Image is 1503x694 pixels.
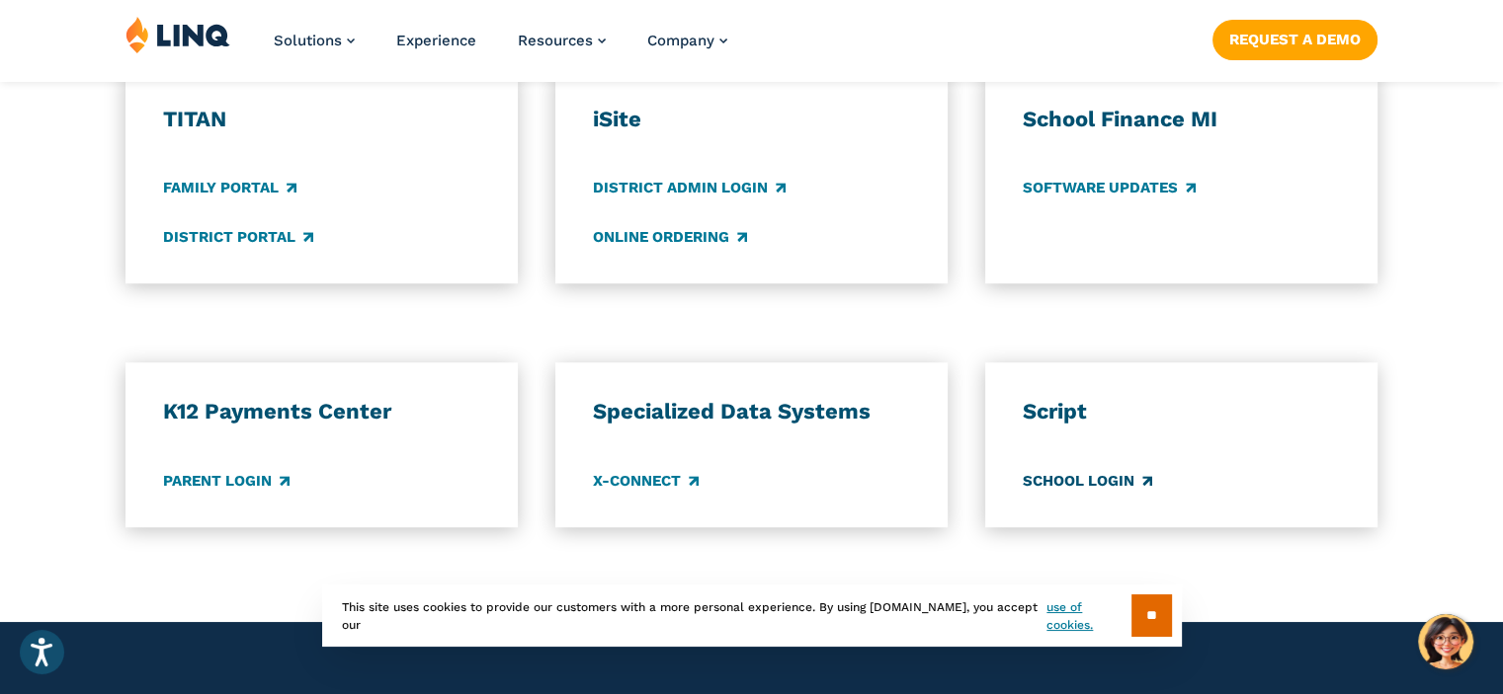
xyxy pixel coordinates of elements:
h3: School Finance MI [1023,106,1340,133]
h3: TITAN [163,106,480,133]
a: X-Connect [593,470,699,492]
a: Software Updates [1023,178,1196,199]
nav: Primary Navigation [274,16,727,81]
button: Hello, have a question? Let’s chat. [1418,614,1473,669]
h3: K12 Payments Center [163,398,480,425]
a: Resources [518,32,606,49]
a: Online Ordering [593,226,747,248]
h3: Script [1023,398,1340,425]
a: School Login [1023,470,1152,492]
span: Company [647,32,714,49]
img: LINQ | K‑12 Software [125,16,230,53]
a: Company [647,32,727,49]
a: District Portal [163,226,313,248]
h3: Specialized Data Systems [593,398,910,425]
span: Solutions [274,32,342,49]
nav: Button Navigation [1212,16,1378,59]
h3: iSite [593,106,910,133]
div: This site uses cookies to provide our customers with a more personal experience. By using [DOMAIN... [322,584,1182,647]
a: use of cookies. [1046,598,1130,634]
a: Request a Demo [1212,20,1378,59]
a: Experience [396,32,476,49]
span: Resources [518,32,593,49]
a: Parent Login [163,470,290,492]
a: District Admin Login [593,178,786,199]
a: Solutions [274,32,355,49]
a: Family Portal [163,178,296,199]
